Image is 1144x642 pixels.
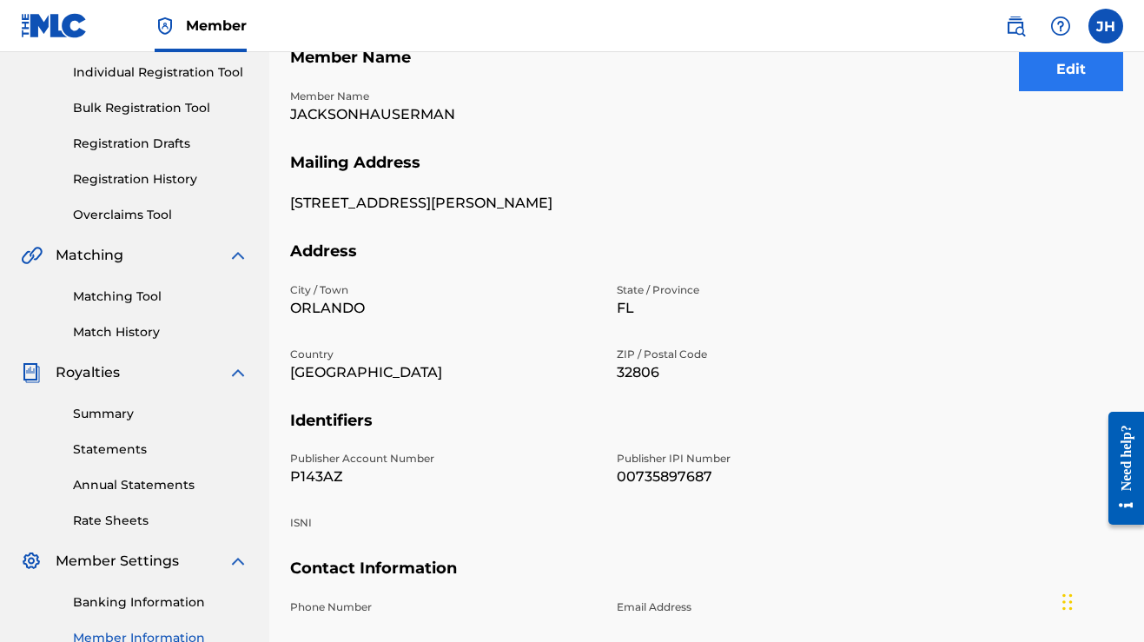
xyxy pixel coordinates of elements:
div: User Menu [1088,9,1123,43]
img: expand [228,551,248,572]
button: Edit [1019,48,1123,91]
p: Member Name [290,89,596,104]
p: JACKSONHAUSERMAN [290,104,596,125]
a: Bulk Registration Tool [73,99,248,117]
a: Rate Sheets [73,512,248,530]
h5: Member Name [290,48,1123,89]
a: Individual Registration Tool [73,63,248,82]
div: Drag [1062,576,1073,628]
p: ISNI [290,515,596,531]
img: search [1005,16,1026,36]
p: P143AZ [290,467,596,487]
p: Publisher IPI Number [617,451,922,467]
p: Publisher Account Number [290,451,596,467]
p: 00735897687 [617,467,922,487]
a: Summary [73,405,248,423]
a: Registration Drafts [73,135,248,153]
a: Annual Statements [73,476,248,494]
a: Registration History [73,170,248,189]
img: Member Settings [21,551,42,572]
h5: Mailing Address [290,153,1123,194]
img: expand [228,245,248,266]
img: MLC Logo [21,13,88,38]
img: Royalties [21,362,42,383]
a: Public Search [998,9,1033,43]
p: [GEOGRAPHIC_DATA] [290,362,596,383]
img: help [1050,16,1071,36]
h5: Contact Information [290,559,1123,599]
p: Country [290,347,596,362]
a: Matching Tool [73,288,248,306]
div: Help [1043,9,1078,43]
h5: Address [290,242,1123,282]
img: Matching [21,245,43,266]
h5: Identifiers [290,411,1123,452]
p: Phone Number [290,599,596,615]
a: Overclaims Tool [73,206,248,224]
iframe: Chat Widget [1057,559,1144,642]
span: Member [186,16,247,36]
p: [STREET_ADDRESS][PERSON_NAME] [290,193,596,214]
img: Top Rightsholder [155,16,175,36]
p: 32806 [617,362,922,383]
iframe: Resource Center [1095,394,1144,543]
img: expand [228,362,248,383]
p: FL [617,298,922,319]
p: State / Province [617,282,922,298]
a: Match History [73,323,248,341]
p: Email Address [617,599,922,615]
a: Banking Information [73,593,248,612]
span: Member Settings [56,551,179,572]
span: Royalties [56,362,120,383]
p: ZIP / Postal Code [617,347,922,362]
p: City / Town [290,282,596,298]
a: Statements [73,440,248,459]
span: Matching [56,245,123,266]
p: ORLANDO [290,298,596,319]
